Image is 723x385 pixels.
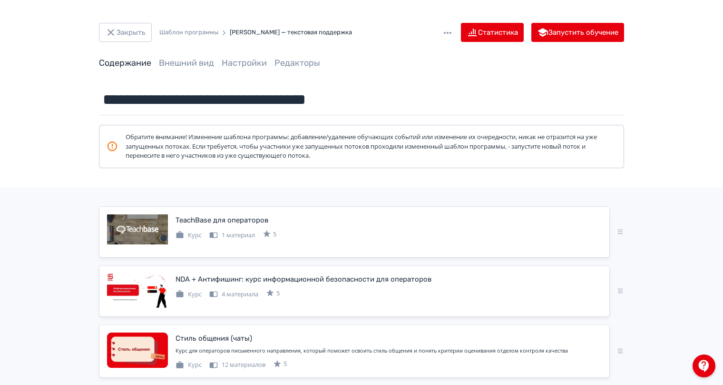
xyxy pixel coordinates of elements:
[107,132,601,161] div: Обратите внимание! Изменение шаблона программы: добавление/удаление обучающих событий или изменен...
[99,23,152,42] button: Закрыть
[159,28,218,37] div: Шаблон программы
[209,360,265,370] div: 12 материалов
[274,58,320,68] a: Редакторы
[99,58,151,68] a: Содержание
[176,333,252,344] div: Стиль общения (чаты)
[283,359,287,369] span: 5
[222,58,267,68] a: Настройки
[209,231,255,240] div: 1 материал
[461,23,524,42] button: Статистика
[176,347,602,355] div: Курс для операторов письменного направления, который поможет освоить стиль общения и понять крите...
[209,290,258,299] div: 4 материала
[230,28,352,37] div: [PERSON_NAME] — текстовая поддержка
[159,58,214,68] a: Внешний вид
[176,360,202,370] div: Курс
[276,289,280,298] span: 5
[273,230,276,239] span: 5
[176,231,202,240] div: Курс
[176,290,202,299] div: Курс
[176,274,431,285] div: NDA + Антифишинг: курс информационной безопасности для операторов
[176,215,268,226] div: TeachBase для операторов
[531,23,624,42] button: Запустить обучение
